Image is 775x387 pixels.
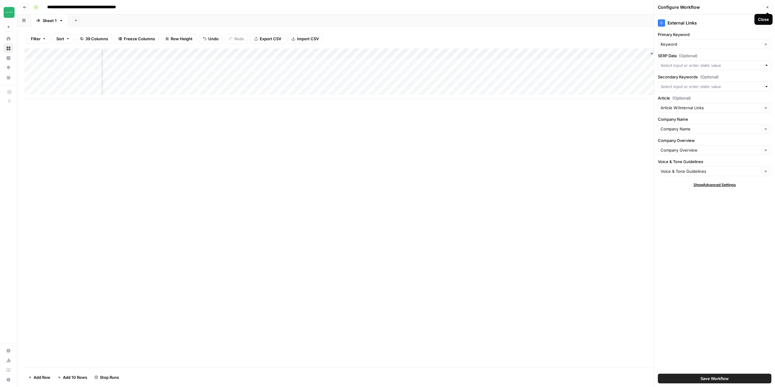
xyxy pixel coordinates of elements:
[672,95,691,101] span: (Optional)
[100,374,119,380] span: Stop Runs
[91,372,123,382] button: Stop Runs
[52,34,74,44] button: Sort
[4,7,15,18] img: Team Empathy Logo
[661,126,760,132] input: Company Name
[161,34,196,44] button: Row Height
[661,62,762,68] input: Select input or enter static value
[658,159,771,165] label: Voice & Tone Guidelines
[661,168,760,174] input: Voice & Tone Guidelines
[658,95,771,101] label: Article
[679,53,697,59] span: (Optional)
[658,53,771,59] label: SERP Data
[260,36,281,42] span: Export CSV
[171,36,193,42] span: Row Height
[208,36,219,42] span: Undo
[4,365,13,375] a: Learning Hub
[27,34,50,44] button: Filter
[85,36,108,42] span: 39 Columns
[25,372,54,382] button: Add Row
[658,74,771,80] label: Secondary Keywords
[124,36,155,42] span: Freeze Columns
[34,374,50,380] span: Add Row
[4,53,13,63] a: Insights
[225,34,248,44] button: Redo
[114,34,159,44] button: Freeze Columns
[661,84,762,90] input: Select input or enter static value
[199,34,223,44] button: Undo
[694,182,736,188] span: Show Advanced Settings
[234,36,244,42] span: Redo
[4,44,13,53] a: Browse
[4,5,13,20] button: Workspace: Team Empathy
[648,50,679,57] button: Add Column
[661,105,760,111] input: Article W/Internal Links
[658,374,771,383] button: Save Workflow
[658,137,771,143] label: Company Overview
[700,74,719,80] span: (Optional)
[4,346,13,356] a: Settings
[297,36,319,42] span: Import CSV
[658,31,771,38] label: Primary Keyword
[4,375,13,385] button: Help + Support
[4,34,13,44] a: Home
[661,41,760,47] input: Keyword
[250,34,285,44] button: Export CSV
[758,16,769,22] div: Close
[43,18,57,24] div: Sheet 1
[288,34,323,44] button: Import CSV
[63,374,87,380] span: Add 10 Rows
[4,356,13,365] a: Usage
[31,36,41,42] span: Filter
[56,36,64,42] span: Sort
[4,73,13,82] a: Your Data
[701,376,729,382] span: Save Workflow
[31,15,68,27] a: Sheet 1
[54,372,91,382] button: Add 10 Rows
[4,63,13,73] a: Opportunities
[76,34,112,44] button: 39 Columns
[661,147,758,153] input: Company Overview
[658,19,771,27] div: External Links
[658,116,771,122] label: Company Name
